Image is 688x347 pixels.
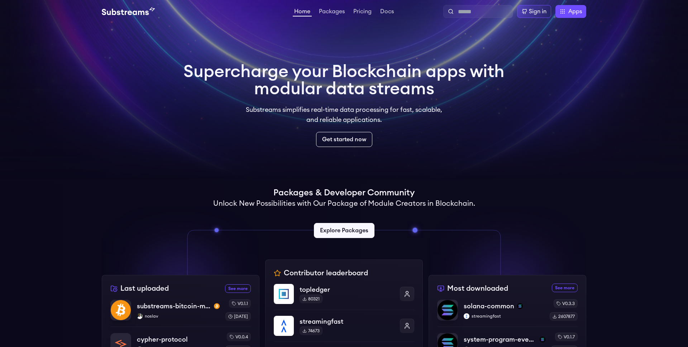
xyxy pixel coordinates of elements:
img: streamingfast [274,316,294,336]
p: Substreams simplifies real-time data processing for fast, scalable, and reliable applications. [241,105,447,125]
h1: Packages & Developer Community [273,187,415,199]
a: Get started now [316,132,372,147]
p: streamingfast [300,317,394,327]
img: topledger [274,284,294,304]
p: noslav [137,313,220,319]
div: 80321 [300,295,322,303]
a: Sign in [517,5,551,18]
img: streamingfast [464,313,469,319]
p: solana-common [464,301,514,311]
div: v0.1.7 [555,333,578,341]
a: Docs [379,9,395,16]
img: solana [517,303,523,309]
a: solana-commonsolana-commonsolanastreamingfaststreamingfastv0.3.32607877 [437,299,578,327]
h1: Supercharge your Blockchain apps with modular data streams [183,63,505,98]
a: Pricing [352,9,373,16]
p: streamingfast [464,313,544,319]
img: Substream's logo [102,7,155,16]
img: btc-mainnet [214,303,220,309]
div: v0.0.4 [227,333,251,341]
a: Explore Packages [314,223,374,238]
p: substreams-bitcoin-main [137,301,211,311]
div: Sign in [529,7,546,16]
a: substreams-bitcoin-mainsubstreams-bitcoin-mainbtc-mainnetnoslavnoslavv0.1.1[DATE] [110,299,251,327]
div: v0.3.3 [554,299,578,308]
div: [DATE] [225,312,251,321]
span: Apps [568,7,582,16]
div: v0.1.1 [229,299,251,308]
img: noslav [137,313,143,319]
div: 74673 [300,327,322,335]
a: streamingfaststreamingfast74673 [274,310,414,342]
a: Packages [317,9,346,16]
img: solana [540,337,545,342]
p: topledger [300,285,394,295]
a: See more recently uploaded packages [225,284,251,293]
div: 2607877 [550,312,578,321]
a: topledgertopledger80321 [274,284,414,310]
h2: Unlock New Possibilities with Our Package of Module Creators in Blockchain. [213,199,475,209]
p: system-program-events [464,334,537,344]
img: solana-common [438,300,458,320]
a: See more most downloaded packages [552,284,578,292]
a: Home [293,9,312,16]
img: substreams-bitcoin-main [111,300,131,320]
p: cypher-protocol [137,334,188,344]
